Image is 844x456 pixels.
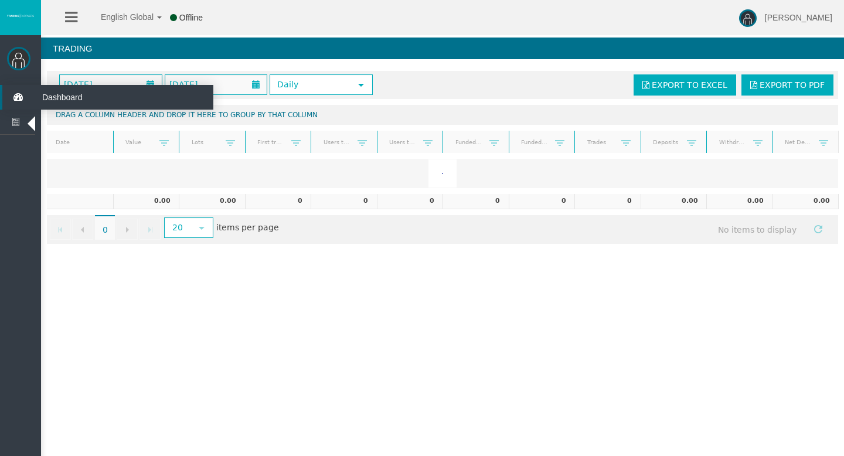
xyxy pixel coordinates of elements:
span: Go to the first page [56,225,65,234]
td: 0.00 [706,194,772,209]
a: Date [49,135,111,151]
td: 0.00 [772,194,839,209]
td: 0 [245,194,311,209]
span: [PERSON_NAME] [765,13,832,22]
span: Daily [271,76,350,94]
td: 0.00 [179,194,245,209]
span: Go to the next page [122,225,132,234]
span: No items to display [707,219,808,240]
span: items per page [161,219,279,238]
span: select [197,223,206,233]
a: Export to Excel [634,74,736,96]
td: 0 [377,194,443,209]
span: 20 [165,219,190,237]
a: Trades [580,134,621,150]
span: 0 [95,215,115,240]
span: [DATE] [166,76,201,93]
a: Withdrawals USD [712,134,753,150]
a: Export to PDF [741,74,833,96]
td: 0.00 [641,194,707,209]
span: Export to PDF [760,80,825,90]
span: Export to Excel [652,80,727,90]
h4: Trading [41,38,844,59]
div: Drag a column header and drop it here to group by that column [47,105,838,125]
a: Go to the previous page [72,219,93,240]
td: 0.00 [113,194,179,209]
a: First trade [250,134,291,150]
a: Go to the last page [139,219,161,240]
a: Net Deposits [778,134,819,150]
td: 0 [443,194,509,209]
span: Offline [179,13,203,22]
a: Deposits [646,134,687,150]
img: logo.svg [6,13,35,18]
a: Value [118,134,159,150]
span: Refresh [814,224,823,234]
span: English Global [86,12,154,22]
td: 0 [509,194,575,209]
span: Go to the last page [145,225,155,234]
a: Dashboard [2,85,213,110]
a: Go to the first page [50,219,71,240]
td: 0 [311,194,377,209]
a: Users traded [316,134,357,150]
a: Go to the next page [117,219,138,240]
span: Go to the previous page [78,225,87,234]
span: select [356,80,366,90]
a: Users traded (email) [382,134,423,150]
span: Dashboard [33,85,148,110]
a: Funded accouns(email) [514,134,555,150]
a: Refresh [808,219,828,239]
a: Funded accouns [448,134,489,150]
a: Lots [184,134,225,150]
span: [DATE] [60,76,96,93]
td: 0 [574,194,641,209]
img: user-image [739,9,757,27]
